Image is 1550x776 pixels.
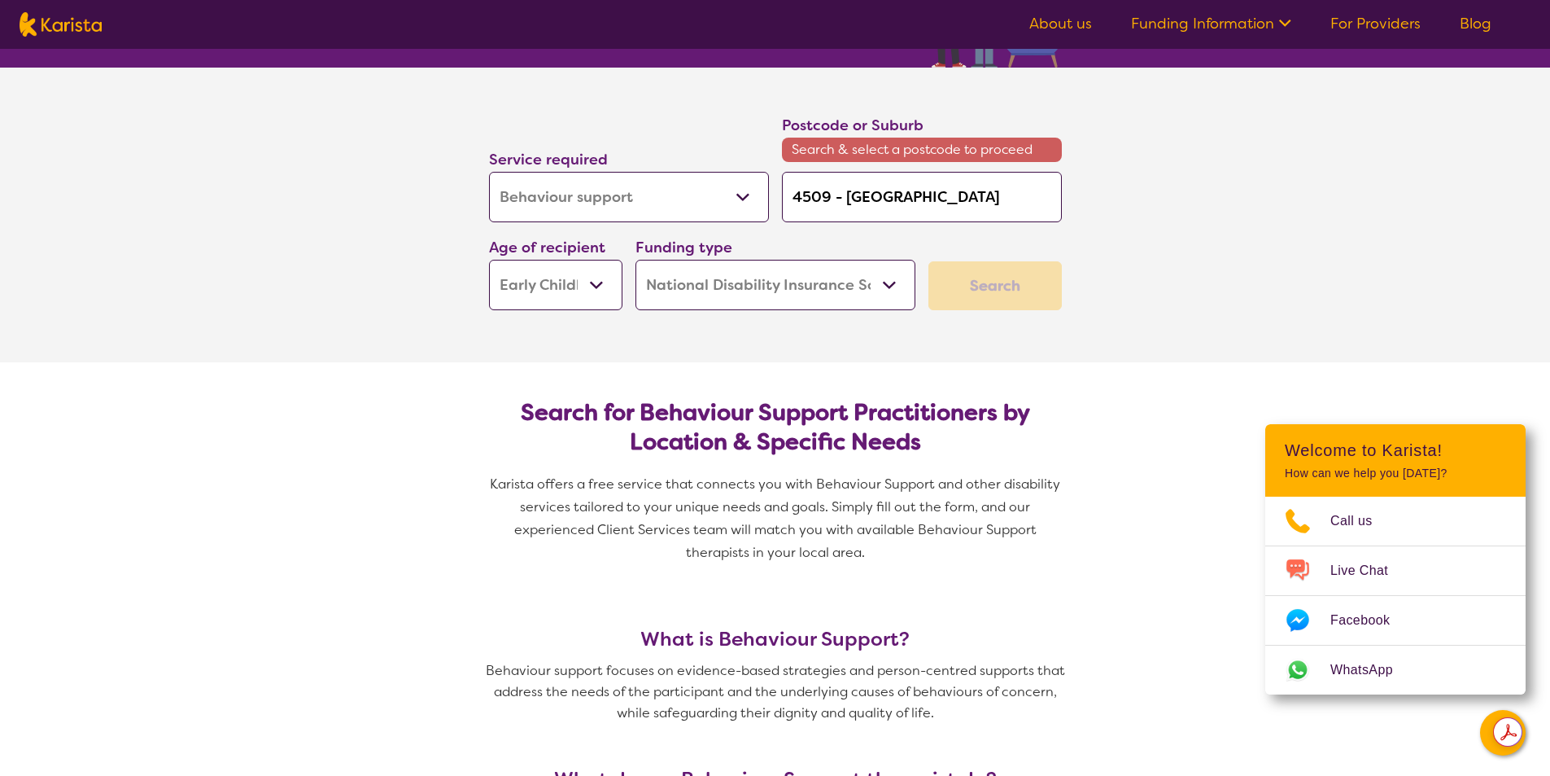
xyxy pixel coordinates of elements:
label: Postcode or Suburb [782,116,923,135]
span: Search & select a postcode to proceed [782,138,1062,162]
span: WhatsApp [1330,658,1412,682]
label: Age of recipient [489,238,605,257]
div: Channel Menu [1265,424,1526,695]
a: Web link opens in a new tab. [1265,646,1526,695]
p: Behaviour support focuses on evidence-based strategies and person-centred supports that address t... [482,660,1068,724]
h2: Welcome to Karista! [1285,441,1506,460]
span: Facebook [1330,608,1409,633]
a: Blog [1460,14,1491,33]
span: Call us [1330,509,1392,533]
button: Channel Menu [1480,710,1526,756]
ul: Choose channel [1265,497,1526,695]
a: Funding Information [1131,14,1291,33]
p: Karista offers a free service that connects you with Behaviour Support and other disability servi... [482,473,1068,564]
span: Live Chat [1330,559,1408,583]
h2: Search for Behaviour Support Practitioners by Location & Specific Needs [502,398,1049,457]
a: About us [1029,14,1092,33]
a: For Providers [1330,14,1421,33]
label: Funding type [635,238,732,257]
label: Service required [489,150,608,169]
h3: What is Behaviour Support? [482,628,1068,651]
input: Type [782,172,1062,222]
img: Karista logo [20,12,102,37]
p: How can we help you [DATE]? [1285,467,1506,480]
